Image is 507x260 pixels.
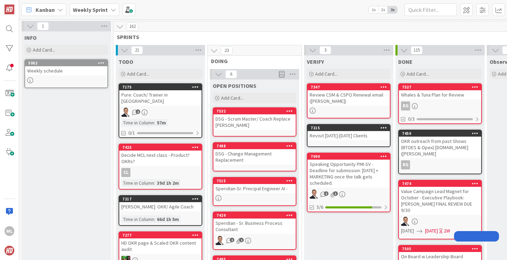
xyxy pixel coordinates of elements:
div: 7215 [311,125,390,130]
div: ML [5,226,14,236]
div: Revisit [DATE]-[DATE] Clients [308,131,390,140]
b: Weekly Sprint [73,6,108,13]
div: 7215Revisit [DATE]-[DATE] Clients [308,125,390,140]
div: 7527 [402,85,481,90]
span: 1 [239,238,244,242]
div: 7450 [399,130,481,137]
div: 66d 1h 5m [155,215,181,223]
div: 7488DSG - Change Management Replacement [213,143,296,165]
div: 7488 [217,144,296,148]
div: RG [401,160,410,169]
div: 7347 [308,84,390,90]
div: 7474 [399,181,481,187]
div: Value Campaign Lead Magnet for October - Executive Playbook: [PERSON_NAME] FINAL REVIEW DUE 9/30 [399,187,481,215]
span: Add Card... [315,71,338,77]
span: [DATE] [401,227,414,235]
div: 7429 [213,212,296,219]
span: Kanban [36,6,55,14]
span: 6 [225,70,237,78]
input: Quick Filter... [404,3,457,16]
img: Visit kanbanzone.com [5,5,14,14]
span: 0/3 [408,115,415,123]
div: 7474 [402,181,481,186]
span: DOING [211,58,293,64]
span: 1 [37,22,49,30]
img: SL [121,108,130,117]
span: 21 [131,46,143,54]
div: OKR outreach from past Shows (BTOES & Opex) [DOMAIN_NAME] ([PERSON_NAME] [399,137,481,158]
div: RG [399,101,481,110]
span: Add Card... [127,71,149,77]
div: 7425 [122,145,202,150]
div: 7474Value Campaign Lead Magnet for October - Executive Playbook: [PERSON_NAME] FINAL REVIEW DUE 9/30 [399,181,481,215]
div: 7488 [213,143,296,149]
div: 7217 [122,197,202,201]
div: SL [399,217,481,226]
div: Weekly schedule [25,66,107,75]
div: 7347 [311,85,390,90]
div: Pure: Coach/ Trainer in [GEOGRAPHIC_DATA] [119,90,202,106]
div: 7515 [217,178,296,183]
div: CL [119,168,202,177]
span: 1 [230,238,234,242]
div: DSG - Change Management Replacement [213,149,296,165]
span: : [154,215,155,223]
div: 7532 [217,109,296,114]
div: 7277HD OKR page & Scaled OKR content audit [119,232,202,254]
div: RG [401,101,410,110]
div: 7277 [119,232,202,238]
div: 7090Speaking Opportunity PMI-SV - Deadline for submission: [DATE] + MARKETING once the talk gets ... [308,153,390,188]
div: 7515Speridian-Sr. Principal Engineer AI - [213,178,296,193]
span: 3x [388,6,397,13]
div: 7527Whales & Tuna Plan for Review [399,84,481,99]
span: 1x [369,6,378,13]
div: 5982 [25,60,107,66]
div: 7425Decide MCL next class - Product? OKRs? [119,144,202,166]
div: 7277 [122,233,202,238]
img: SL [310,190,319,199]
div: 7532 [213,108,296,114]
div: 7532DSG - Scrum Master/ Coach Replace [PERSON_NAME] [213,108,296,130]
div: SL [119,108,202,117]
span: : [154,119,155,127]
div: 5982Weekly schedule [25,60,107,75]
div: 7090 [311,154,390,159]
div: 2W [444,227,450,235]
span: INFO [24,34,37,41]
span: : [154,179,155,187]
div: RG [399,160,481,169]
span: 3 [319,46,331,54]
span: 23 [221,46,233,55]
div: Review CSM & CSPO Renewal email ([PERSON_NAME]) [308,90,390,106]
span: 2 [324,191,328,196]
img: SL [401,217,410,226]
div: 7505 [399,246,481,252]
div: 57m [155,119,168,127]
div: [PERSON_NAME]: OKR/ Agile Coach [119,202,202,211]
span: DONE [398,58,413,65]
div: SL [308,190,390,199]
span: TODO [119,58,133,65]
div: 5982 [28,61,107,66]
span: 162 [127,22,138,31]
span: 3 [333,191,338,196]
span: [DATE] [425,227,438,235]
span: Add Card... [33,47,55,53]
div: 7175Pure: Coach/ Trainer in [GEOGRAPHIC_DATA] [119,84,202,106]
div: DSG - Scrum Master/ Coach Replace [PERSON_NAME] [213,114,296,130]
div: Speaking Opportunity PMI-SV - Deadline for submission: [DATE] + MARKETING once the talk gets sche... [308,160,390,188]
div: 7425 [119,144,202,151]
span: 115 [411,46,423,54]
div: 39d 1h 2m [155,179,181,187]
span: 5/6 [317,204,323,211]
div: 7215 [308,125,390,131]
div: Time in Column [121,119,154,127]
span: Add Card... [221,95,243,101]
span: Add Card... [407,71,429,77]
div: 7090 [308,153,390,160]
div: Time in Column [121,179,154,187]
span: OPEN POSITIONS [213,82,256,89]
span: VERIFY [307,58,324,65]
div: 7450OKR outreach from past Shows (BTOES & Opex) [DOMAIN_NAME] ([PERSON_NAME] [399,130,481,158]
div: 7347Review CSM & CSPO Renewal email ([PERSON_NAME]) [308,84,390,106]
